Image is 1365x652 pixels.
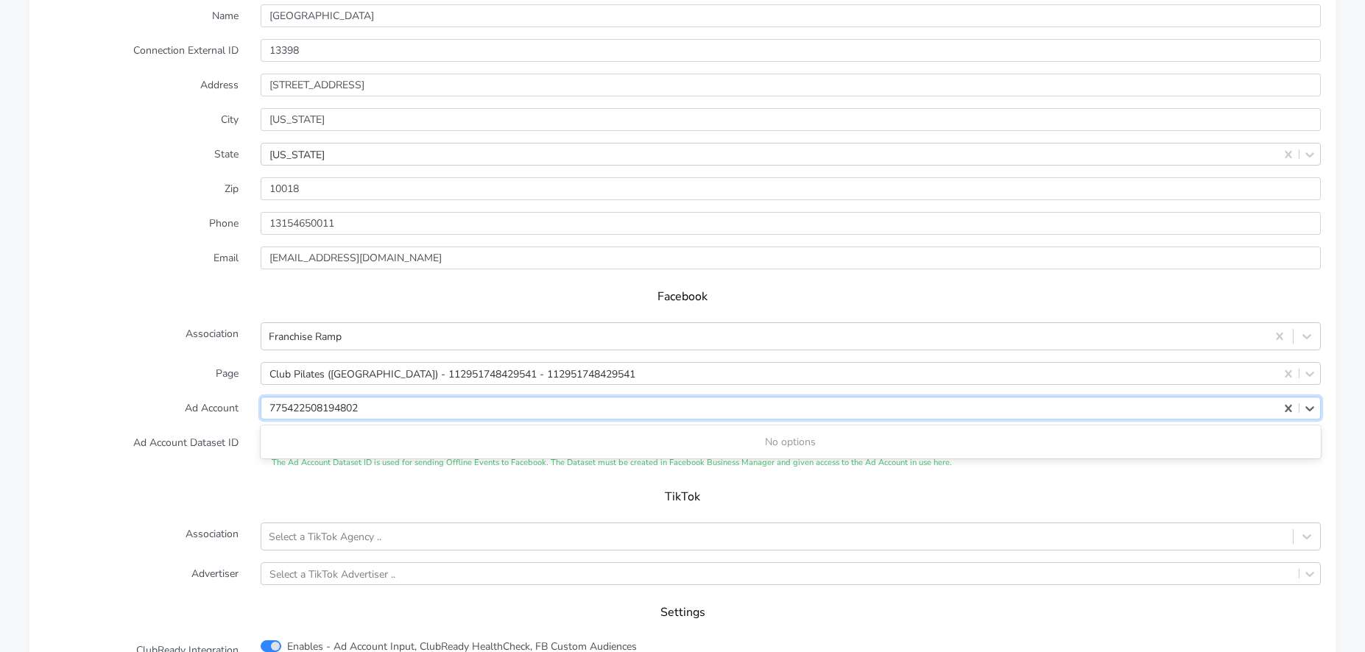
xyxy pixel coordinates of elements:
[261,177,1321,200] input: Enter Zip ..
[33,362,250,385] label: Page
[33,212,250,235] label: Phone
[269,146,325,162] div: [US_STATE]
[33,74,250,96] label: Address
[59,606,1306,620] h5: Settings
[269,329,342,344] div: Franchise Ramp
[269,566,395,581] div: Select a TikTok Advertiser ..
[33,431,250,469] label: Ad Account Dataset ID
[269,366,635,381] div: Club Pilates ([GEOGRAPHIC_DATA]) - 112951748429541 - 112951748429541
[261,74,1321,96] input: Enter Address ..
[261,247,1321,269] input: Enter Email ...
[59,490,1306,504] h5: TikTok
[269,529,381,545] div: Select a TikTok Agency ..
[33,562,250,585] label: Advertiser
[59,290,1306,304] h5: Facebook
[261,428,1321,456] div: No options
[33,39,250,62] label: Connection External ID
[261,212,1321,235] input: Enter phone ...
[33,108,250,131] label: City
[261,457,1321,469] div: The Ad Account Dataset ID is used for sending Offline Events to Facebook. The Dataset must be cre...
[261,108,1321,131] input: Enter the City ..
[33,322,250,350] label: Association
[261,39,1321,62] input: Enter the external ID ..
[33,143,250,166] label: State
[261,4,1321,27] input: Enter Name ...
[33,397,250,419] label: Ad Account
[33,522,250,550] label: Association
[33,4,250,27] label: Name
[33,177,250,200] label: Zip
[33,247,250,269] label: Email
